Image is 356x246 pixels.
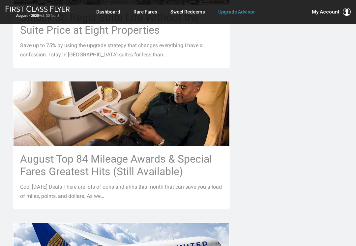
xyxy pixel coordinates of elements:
[20,153,223,178] h3: August Top 84 Mileage Awards & Special Fares Greatest Hits (Still Available)
[96,6,120,18] a: Dashboard
[16,14,39,18] strong: August - 2025
[13,81,230,209] a: August Top 84 Mileage Awards & Special Fares Greatest Hits (Still Available) Cool [DATE] Deals Th...
[5,5,70,18] a: First Class FlyerAugust - 2025Vol. 30 No. 8
[312,8,340,16] span: My Account
[20,41,223,59] p: Save up to 75% by using the upgrade strategy that changes everything I have a confession. I stay ...
[218,6,255,18] a: Upgrade Advisor
[312,8,351,16] button: My Account
[5,5,70,12] img: First Class Flyer
[20,11,223,36] h3: Unlock St. Regis Suite Life Without the Suite Price at Eight Properties
[20,182,223,201] p: Cool [DATE] Deals There are lots of oohs and ahhs this month that can save you a load of miles, p...
[5,14,70,18] small: Vol. 30 No. 8
[170,6,205,18] a: Sweet Redeems
[133,6,157,18] a: Rare Fares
